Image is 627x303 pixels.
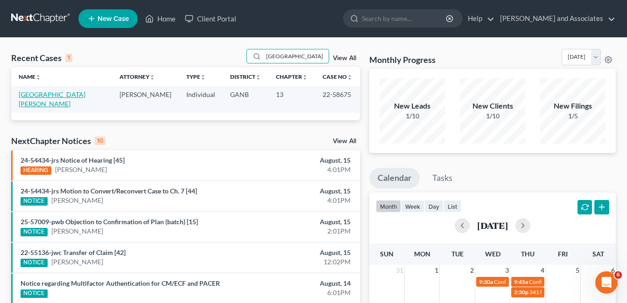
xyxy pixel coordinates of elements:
td: [PERSON_NAME] [112,86,179,112]
a: Tasks [424,168,461,188]
a: View All [333,138,356,145]
i: unfold_more [302,75,308,80]
div: August, 15 [247,156,351,165]
div: 1/10 [460,111,525,121]
a: Client Portal [180,10,241,27]
span: 6 [610,265,616,276]
a: View All [333,55,356,62]
div: NOTICE [21,259,48,267]
div: NextChapter Notices [11,135,106,146]
div: New Filings [540,101,606,111]
div: 1/5 [540,111,606,121]
div: August, 14 [247,279,351,288]
i: unfold_more [149,75,155,80]
span: 9:45a [514,278,528,285]
button: list [444,200,461,213]
div: New Leads [380,101,445,111]
span: New Case [98,15,129,22]
span: 5 [575,265,580,276]
i: unfold_more [255,75,261,80]
button: week [401,200,424,213]
a: [GEOGRAPHIC_DATA][PERSON_NAME] [19,90,85,108]
td: 22-58675 [315,86,360,112]
a: Notice regarding Multifactor Authentication for CM/ECF and PACER [21,279,220,287]
button: month [376,200,401,213]
i: unfold_more [35,75,41,80]
h2: [DATE] [477,220,508,230]
button: day [424,200,444,213]
div: 6:01PM [247,288,351,297]
a: Help [463,10,494,27]
a: Calendar [369,168,420,188]
span: Tue [451,250,464,258]
span: 341 Meeting for [PERSON_NAME] [529,289,613,296]
div: Recent Cases [11,52,72,63]
input: Search by name... [362,10,447,27]
span: 2 [469,265,475,276]
a: 25-57009-pwb Objection to Confirmation of Plan (batch) [15] [21,218,198,226]
a: Home [141,10,180,27]
td: Individual [179,86,223,112]
iframe: Intercom live chat [595,271,618,294]
span: Sun [380,250,394,258]
a: [PERSON_NAME] [51,196,103,205]
span: Thu [521,250,535,258]
div: 2:01PM [247,227,351,236]
td: GANB [223,86,268,112]
a: Nameunfold_more [19,73,41,80]
div: 10 [95,137,106,145]
div: August, 15 [247,248,351,257]
a: Districtunfold_more [230,73,261,80]
span: 1 [434,265,439,276]
span: 2:30p [514,289,528,296]
div: 1/10 [380,111,445,121]
div: August, 15 [247,217,351,227]
td: 13 [268,86,315,112]
div: NOTICE [21,228,48,236]
span: 6 [614,271,622,279]
div: 4:01PM [247,165,351,174]
div: 1 [65,54,72,62]
a: Case Nounfold_more [323,73,352,80]
a: [PERSON_NAME] [51,257,103,267]
input: Search by name... [263,49,329,63]
span: Mon [414,250,430,258]
div: NOTICE [21,289,48,298]
div: New Clients [460,101,525,111]
div: 4:01PM [247,196,351,205]
a: Attorneyunfold_more [120,73,155,80]
span: Fri [558,250,568,258]
span: 4 [540,265,545,276]
div: NOTICE [21,197,48,206]
i: unfold_more [347,75,352,80]
span: 31 [395,265,404,276]
span: 9:30a [479,278,493,285]
div: HEARING [21,166,51,175]
i: unfold_more [200,75,206,80]
a: [PERSON_NAME] and Associates [495,10,615,27]
span: Sat [592,250,604,258]
a: 24-54434-jrs Motion to Convert/Reconvert Case to Ch. 7 [44] [21,187,197,195]
a: Typeunfold_more [186,73,206,80]
div: 12:02PM [247,257,351,267]
h3: Monthly Progress [369,54,436,65]
div: August, 15 [247,186,351,196]
a: [PERSON_NAME] [51,227,103,236]
a: Chapterunfold_more [276,73,308,80]
a: [PERSON_NAME] [55,165,107,174]
a: 22-55136-jwc Transfer of Claim [42] [21,248,126,256]
span: 3 [504,265,510,276]
span: Confirmation Hearing for [PERSON_NAME] [494,278,601,285]
a: 24-54434-jrs Notice of Hearing [45] [21,156,125,164]
span: Wed [485,250,500,258]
